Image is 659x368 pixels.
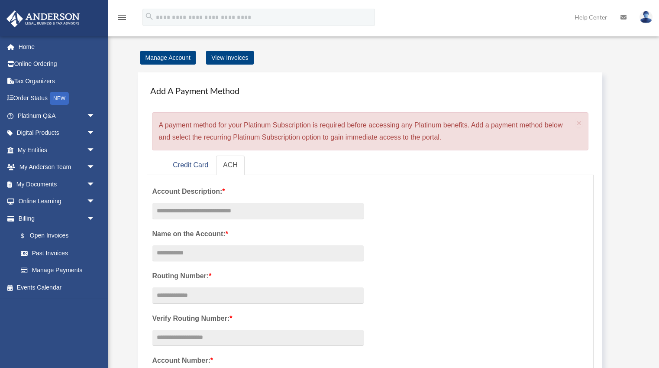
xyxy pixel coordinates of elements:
[6,55,108,73] a: Online Ordering
[87,107,104,125] span: arrow_drop_down
[166,156,215,175] a: Credit Card
[152,186,364,198] label: Account Description:
[117,12,127,23] i: menu
[152,112,589,150] div: A payment method for your Platinum Subscription is required before accessing any Platinum benefit...
[87,176,104,193] span: arrow_drop_down
[640,11,653,23] img: User Pic
[50,92,69,105] div: NEW
[216,156,245,175] a: ACH
[6,107,108,124] a: Platinum Q&Aarrow_drop_down
[152,355,364,367] label: Account Number:
[6,176,108,193] a: My Documentsarrow_drop_down
[4,10,82,27] img: Anderson Advisors Platinum Portal
[145,12,154,21] i: search
[6,90,108,107] a: Order StatusNEW
[576,118,582,128] span: ×
[206,51,253,65] a: View Invoices
[87,124,104,142] span: arrow_drop_down
[576,118,582,127] button: Close
[152,313,364,325] label: Verify Routing Number:
[117,15,127,23] a: menu
[12,244,108,262] a: Past Invoices
[87,141,104,159] span: arrow_drop_down
[87,210,104,228] span: arrow_drop_down
[6,141,108,159] a: My Entitiesarrow_drop_down
[6,193,108,210] a: Online Learningarrow_drop_down
[6,124,108,142] a: Digital Productsarrow_drop_down
[87,193,104,211] span: arrow_drop_down
[12,262,104,279] a: Manage Payments
[12,227,108,245] a: $Open Invoices
[6,159,108,176] a: My Anderson Teamarrow_drop_down
[140,51,196,65] a: Manage Account
[6,279,108,296] a: Events Calendar
[152,228,364,240] label: Name on the Account:
[6,72,108,90] a: Tax Organizers
[6,210,108,227] a: Billingarrow_drop_down
[26,231,30,241] span: $
[152,270,364,282] label: Routing Number:
[6,38,108,55] a: Home
[87,159,104,176] span: arrow_drop_down
[147,81,594,100] h4: Add A Payment Method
